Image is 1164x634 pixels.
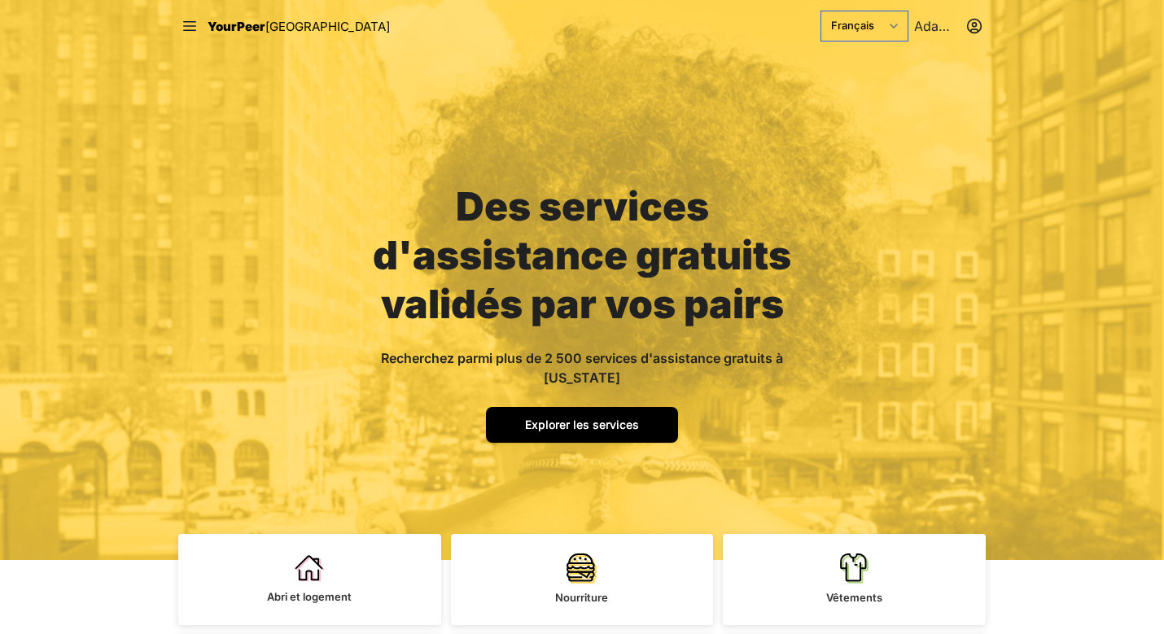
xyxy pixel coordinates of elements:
font: Recherchez parmi plus de 2 500 services d'assistance gratuits à [US_STATE] [381,350,783,386]
a: Vêtements [723,534,986,625]
a: Explorer les services [486,407,678,443]
a: YourPeer[GEOGRAPHIC_DATA] [208,16,390,37]
font: Nourriture [555,591,608,604]
span: YourPeer [208,19,265,34]
a: Nourriture [451,534,714,625]
font: Adamabard [914,18,986,34]
font: Vêtements [826,591,882,604]
span: [GEOGRAPHIC_DATA] [265,19,390,34]
button: Adamabard [914,16,982,36]
font: Des services d'assistance gratuits validés par vos pairs [373,182,791,328]
a: Abri et logement [178,534,441,625]
font: Explorer les services [525,418,639,431]
font: Abri et logement [267,590,352,603]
